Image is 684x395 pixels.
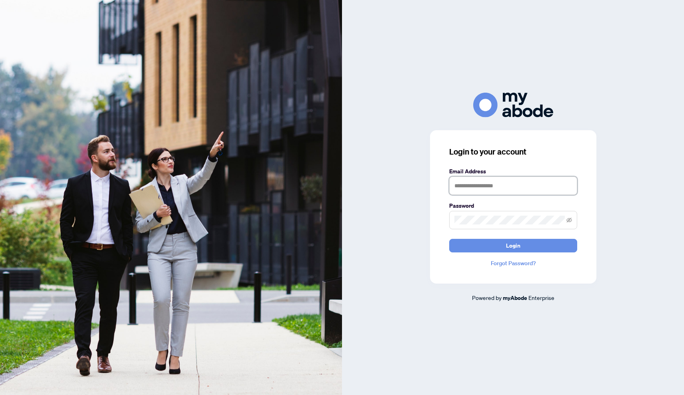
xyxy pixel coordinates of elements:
[449,146,577,157] h3: Login to your account
[449,259,577,268] a: Forgot Password?
[473,93,553,117] img: ma-logo
[449,201,577,210] label: Password
[503,294,527,302] a: myAbode
[528,294,554,301] span: Enterprise
[472,294,502,301] span: Powered by
[449,239,577,252] button: Login
[449,167,577,176] label: Email Address
[566,217,572,223] span: eye-invisible
[506,239,520,252] span: Login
